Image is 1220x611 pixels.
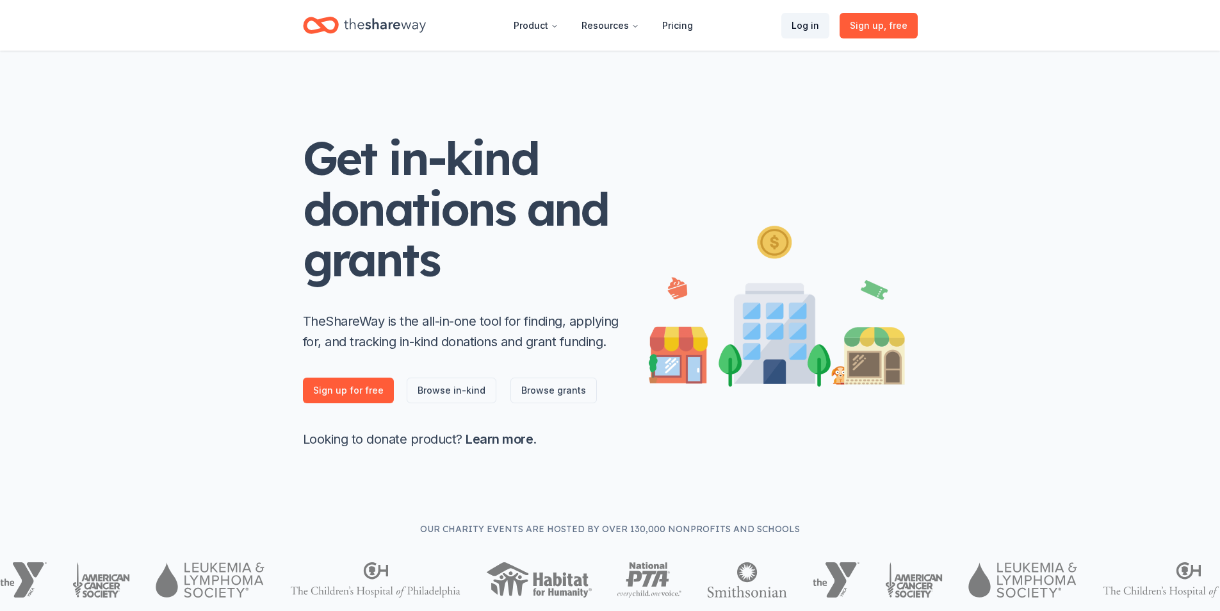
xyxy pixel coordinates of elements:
[813,562,859,598] img: YMCA
[407,378,496,403] a: Browse in-kind
[781,13,829,38] a: Log in
[850,18,907,33] span: Sign up
[571,13,649,38] button: Resources
[503,13,569,38] button: Product
[885,562,943,598] img: American Cancer Society
[486,562,592,598] img: Habitat for Humanity
[652,13,703,38] a: Pricing
[72,562,131,598] img: American Cancer Society
[303,378,394,403] a: Sign up for free
[840,13,918,38] a: Sign up, free
[303,10,426,40] a: Home
[968,562,1077,598] img: Leukemia & Lymphoma Society
[290,562,460,598] img: The Children's Hospital of Philadelphia
[303,133,623,285] h1: Get in-kind donations and grants
[156,562,264,598] img: Leukemia & Lymphoma Society
[303,311,623,352] p: TheShareWay is the all-in-one tool for finding, applying for, and tracking in-kind donations and ...
[303,429,623,449] p: Looking to donate product? .
[884,20,907,31] span: , free
[649,221,905,387] img: Illustration for landing page
[707,562,787,598] img: Smithsonian
[510,378,597,403] a: Browse grants
[466,431,533,447] a: Learn more
[503,10,703,40] nav: Main
[617,562,682,598] img: National PTA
